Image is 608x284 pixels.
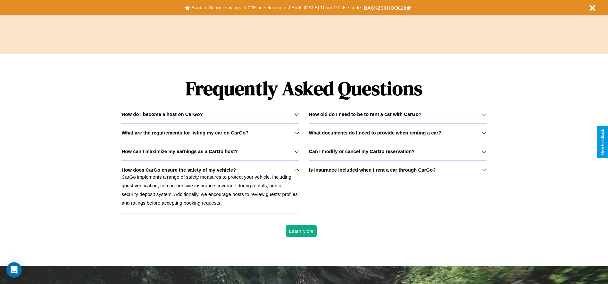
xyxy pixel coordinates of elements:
div: Give Feedback [600,129,605,155]
h1: Frequently Asked Questions [121,72,486,105]
h3: How does CarGo ensure the safety of my vehicle? [121,167,236,173]
div: Open Intercom Messenger [6,262,22,278]
button: Learn More [286,225,317,237]
h3: How can I maximize my earnings as a CarGo host? [121,149,238,154]
button: Back to School savings of 20% in select cities! Ends [DATE] 10am PT.Use code: [190,3,363,12]
h3: What are the requirements for listing my car on CarGo? [121,130,248,135]
h3: What documents do I need to provide when renting a car? [309,130,441,135]
h3: How do I become a host on CarGo? [121,111,203,117]
h3: Can I modify or cancel my CarGo reservation? [309,149,415,154]
p: CarGo implements a range of safety measures to protect your vehicle, including guest verification... [121,173,299,207]
h3: Is insurance included when I rent a car through CarGo? [309,167,436,173]
b: BACK2SCHOOL20 [364,5,406,11]
h3: How old do I need to be to rent a car with CarGo? [309,111,422,117]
